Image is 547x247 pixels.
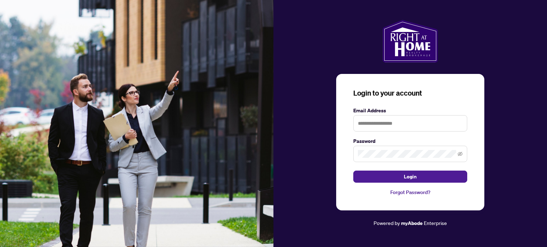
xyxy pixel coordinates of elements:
label: Email Address [353,107,467,114]
a: Forgot Password? [353,188,467,196]
a: myAbode [401,219,423,227]
h3: Login to your account [353,88,467,98]
img: ma-logo [382,20,438,63]
span: eye-invisible [458,151,463,156]
button: Login [353,171,467,183]
span: Enterprise [424,220,447,226]
label: Password [353,137,467,145]
span: Login [404,171,417,182]
span: Powered by [374,220,400,226]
